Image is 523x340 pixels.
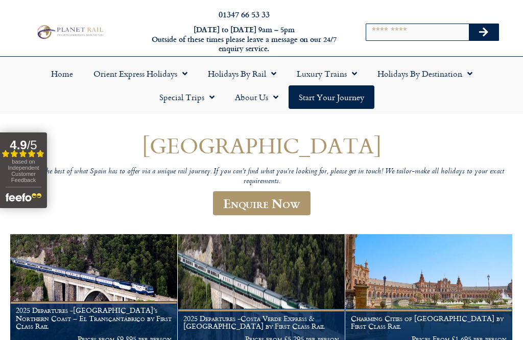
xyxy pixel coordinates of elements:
[142,25,346,54] h6: [DATE] to [DATE] 9am – 5pm Outside of these times please leave a message on our 24/7 enquiry serv...
[16,306,172,330] h1: 2025 Departures -[GEOGRAPHIC_DATA]’s Northern Coast – El Transcantábrico by First Class Rail
[183,314,339,331] h1: 2025 Departures -Costa Verde Express & [GEOGRAPHIC_DATA] by First Class Rail
[287,62,367,85] a: Luxury Trains
[41,62,83,85] a: Home
[5,62,518,109] nav: Menu
[213,191,311,215] a: Enquire Now
[149,85,225,109] a: Special Trips
[83,62,198,85] a: Orient Express Holidays
[225,85,289,109] a: About Us
[219,8,270,20] a: 01347 66 53 33
[351,314,507,331] h1: Charming Cities of [GEOGRAPHIC_DATA] by First Class Rail
[16,133,507,157] h1: [GEOGRAPHIC_DATA]
[367,62,483,85] a: Holidays by Destination
[198,62,287,85] a: Holidays by Rail
[34,24,105,41] img: Planet Rail Train Holidays Logo
[289,85,374,109] a: Start your Journey
[16,167,507,186] p: Explore the best of what Spain has to offer via a unique rail journey. If you can’t find what you...
[469,24,498,40] button: Search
